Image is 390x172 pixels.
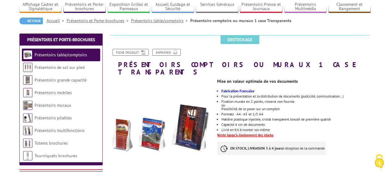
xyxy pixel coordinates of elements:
a: Totems brochures [35,140,68,146]
p: à réception de la commande [217,142,326,155]
img: Présentoirs mobiles [23,88,32,97]
a: Affichage Cadres et Signalétique [19,2,62,12]
a: Services Généraux [196,2,238,12]
a: Accueil Guidage et Sécurité [152,2,194,12]
a: Présentoirs et Porte-brochures [27,37,95,42]
a: Présentoirs Presse et Journaux [240,2,282,12]
span: Destockage [220,35,259,44]
font: Fabrication Francaise [221,89,254,93]
a: Présentoirs grande capacité [35,77,87,83]
img: Présentoirs muraux [23,101,32,110]
div: Possibilité de le poser sur un comptoir [221,107,371,111]
a: Présentoirs pliables [35,115,72,121]
a: Présentoirs mobiles [35,90,72,95]
a: Présentoirs Multimédia [284,2,327,12]
u: Vente jusqu'à épuisement des stocks [217,133,273,137]
img: Totems brochures [23,138,32,148]
img: Présentoirs table/comptoirs [23,50,32,59]
a: Présentoirs table/comptoirs [35,52,87,58]
a: Tourniquets brochures [35,153,77,158]
img: Présentoirs multifonctions [23,126,32,135]
button: Cookies (fenêtre modale) [368,151,390,172]
a: Présentoirs multifonctions [35,128,84,133]
img: Tourniquets brochures [23,151,32,160]
a: Retour [19,18,43,24]
a: Présentoirs et Porte-brochures [67,18,131,23]
li: Présentoirs comptoirs ou muraux 1 case Transparents [190,18,291,24]
a: Accueil [47,18,67,23]
li: Livré en Kit à monter soi-même [221,128,371,132]
a: Présentoirs et Porte-brochures [64,2,106,12]
div: Fixation murale en 2 points, visserie non fournie [221,100,371,103]
img: Présentoirs grande capacité [23,75,32,85]
img: Cookies (fenêtre modale) [372,154,387,169]
img: Présentoirs de sol sur pied [23,63,32,72]
li: Pour la présentation et la distribution de documents (publicité, communication…) [221,94,371,98]
a: Présentoirs de sol sur pied [35,65,84,70]
a: Classement et Rangement [328,2,371,12]
a: Présentoirs table/comptoirs [131,18,190,23]
a: Présentoirs muraux [35,102,71,108]
a: Fiche produit [113,49,149,56]
a: Exposition Grilles et Panneaux [108,2,150,12]
li: Matière plastique injectée, cristal transparent bleuté de première qualité [221,118,371,121]
strong: Mise en valeur optimale de vos documents [217,78,298,84]
strong: EN STOCK, LIVRAISON 3 à 4 jours [230,146,282,150]
a: Imprimer [152,49,181,56]
div: ou [221,103,371,107]
img: Présentoirs pliables [23,113,32,122]
li: Formats : A4 - A5 et 1/3 A4 [221,112,371,116]
li: Capacité 4 cm de documents [221,123,371,126]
